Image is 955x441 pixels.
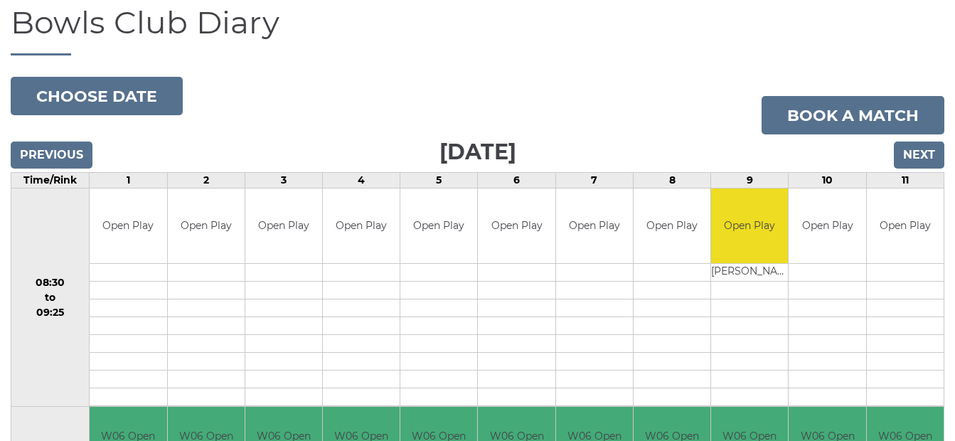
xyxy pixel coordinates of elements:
td: Open Play [323,188,400,263]
td: 10 [789,173,866,188]
td: Open Play [245,188,322,263]
button: Choose date [11,77,183,115]
td: Open Play [711,188,788,263]
input: Previous [11,142,92,169]
td: 6 [478,173,555,188]
td: Open Play [867,188,944,263]
td: 3 [245,173,322,188]
td: Open Play [400,188,477,263]
td: 8 [633,173,710,188]
h1: Bowls Club Diary [11,5,944,55]
td: 1 [90,173,167,188]
td: 9 [711,173,789,188]
td: Open Play [556,188,633,263]
a: Book a match [762,96,944,134]
td: 11 [866,173,944,188]
td: Open Play [478,188,555,263]
td: Open Play [789,188,865,263]
td: 5 [400,173,478,188]
td: Open Play [634,188,710,263]
td: Open Play [168,188,245,263]
td: 08:30 to 09:25 [11,188,90,407]
td: 4 [323,173,400,188]
td: Open Play [90,188,166,263]
td: Time/Rink [11,173,90,188]
td: [PERSON_NAME] [711,263,788,281]
input: Next [894,142,944,169]
td: 7 [555,173,633,188]
td: 2 [167,173,245,188]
